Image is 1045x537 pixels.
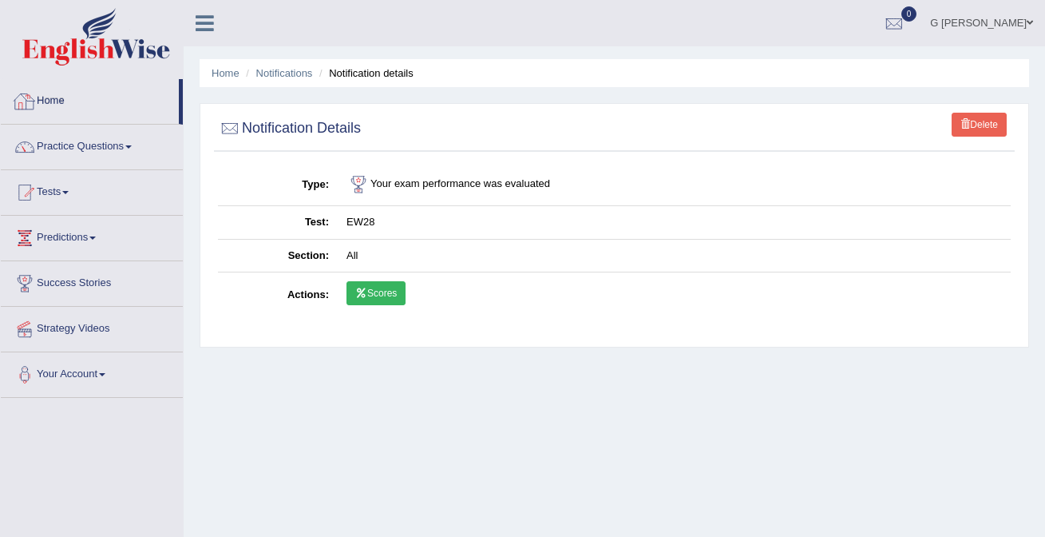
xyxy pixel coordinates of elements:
a: Home [212,67,239,79]
th: Actions [218,272,338,319]
td: All [338,239,1011,272]
a: Delete [952,113,1007,137]
a: Strategy Videos [1,307,183,347]
td: Your exam performance was evaluated [338,164,1011,206]
a: Your Account [1,352,183,392]
th: Type [218,164,338,206]
a: Success Stories [1,261,183,301]
td: EW28 [338,206,1011,240]
a: Notifications [256,67,313,79]
a: Scores [346,281,406,305]
a: Home [1,79,179,119]
th: Section [218,239,338,272]
th: Test [218,206,338,240]
a: Predictions [1,216,183,256]
li: Notification details [315,66,414,81]
span: 0 [901,6,917,22]
a: Tests [1,170,183,210]
a: Practice Questions [1,125,183,165]
h2: Notification Details [218,117,361,141]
